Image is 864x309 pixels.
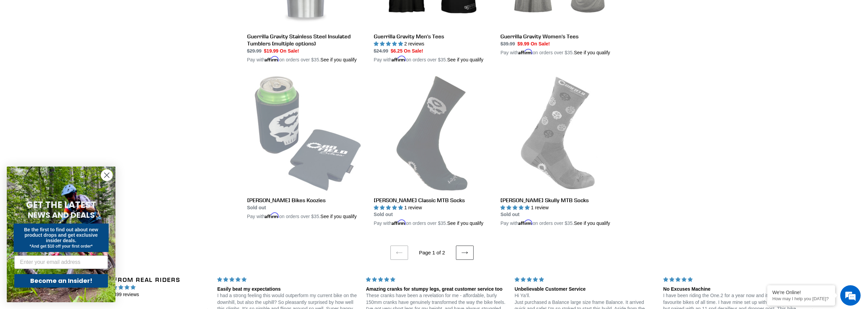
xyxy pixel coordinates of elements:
div: 5 stars [663,276,804,283]
li: Page 1 of 2 [410,249,455,257]
img: d_696896380_company_1647369064580_696896380 [22,34,39,51]
button: Become an Insider! [14,274,108,288]
button: Close dialog [101,169,113,181]
div: Chat with us now [45,38,124,47]
div: 5 stars [366,276,507,283]
span: GET THE LATEST [26,199,96,211]
textarea: Type your message and hit 'Enter' [3,185,129,209]
div: 5 stars [217,276,358,283]
div: Easily beat my expectations [217,286,358,293]
div: Minimize live chat window [111,3,128,20]
span: We're online! [39,85,94,154]
input: Enter your email address [14,255,108,269]
div: Amazing cranks for stumpy legs, great customer service too [366,286,507,293]
span: *And get $10 off your first order* [30,244,92,249]
div: No Excuses Machine [663,286,804,293]
span: Be the first to find out about new product drops and get exclusive insider deals. [24,227,98,243]
div: 5 stars [515,276,655,283]
div: Unbelievable Customer Service [515,286,655,293]
div: Navigation go back [7,37,18,47]
span: NEWS AND DEALS [28,210,95,220]
div: We're Online! [772,290,830,295]
p: How may I help you today? [772,296,830,301]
